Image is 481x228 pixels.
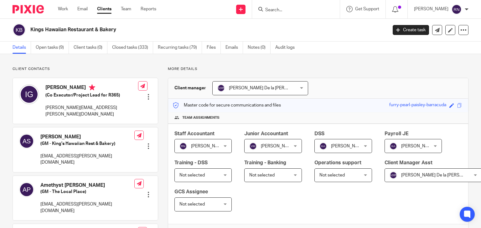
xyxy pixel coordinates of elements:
[112,42,153,54] a: Closed tasks (333)
[414,6,448,12] p: [PERSON_NAME]
[179,142,187,150] img: svg%3E
[13,5,44,13] img: Pixie
[179,202,205,206] span: Not selected
[74,42,107,54] a: Client tasks (0)
[40,134,134,140] h4: [PERSON_NAME]
[249,142,257,150] img: svg%3E
[355,7,379,11] span: Get Support
[207,42,221,54] a: Files
[401,144,436,148] span: [PERSON_NAME]
[182,115,220,120] span: Team assignments
[191,144,225,148] span: [PERSON_NAME]
[390,142,397,150] img: svg%3E
[141,6,156,12] a: Reports
[261,144,295,148] span: [PERSON_NAME]
[45,84,138,92] h4: [PERSON_NAME]
[13,23,26,37] img: svg%3E
[331,144,365,148] span: [PERSON_NAME]
[40,182,134,189] h4: Amethyst [PERSON_NAME]
[121,6,131,12] a: Team
[217,84,225,92] img: svg%3E
[89,84,95,91] i: Primary
[244,131,288,136] span: Junior Accountant
[248,42,271,54] a: Notes (0)
[229,86,309,90] span: [PERSON_NAME] De la [PERSON_NAME]
[40,189,134,195] h5: (GM - The Local Place)
[244,160,286,165] span: Training - Banking
[45,105,138,117] p: [PERSON_NAME][EMAIL_ADDRESS][PERSON_NAME][DOMAIN_NAME]
[275,42,299,54] a: Audit logs
[58,6,68,12] a: Work
[319,173,345,177] span: Not selected
[19,134,34,149] img: svg%3E
[40,153,134,166] p: [EMAIL_ADDRESS][PERSON_NAME][DOMAIN_NAME]
[40,201,134,214] p: [EMAIL_ADDRESS][PERSON_NAME][DOMAIN_NAME]
[393,25,429,35] a: Create task
[168,67,468,72] p: More details
[385,131,409,136] span: Payroll JE
[13,67,158,72] p: Client contacts
[174,160,208,165] span: Training - DSS
[158,42,202,54] a: Recurring tasks (79)
[385,160,432,165] span: Client Manager Asst
[173,102,281,108] p: Master code for secure communications and files
[389,102,446,109] div: furry-pearl-paisley-barracuda
[174,85,206,91] h3: Client manager
[319,142,327,150] img: svg%3E
[45,92,138,98] h5: (Co Executor/Project Lead for R365)
[225,42,243,54] a: Emails
[40,141,134,147] h5: (GM - King's Hawaiian Rest & Bakery)
[174,189,208,194] span: GCS Assignee
[19,84,39,104] img: svg%3E
[314,131,324,136] span: DSS
[36,42,69,54] a: Open tasks (9)
[13,42,31,54] a: Details
[77,6,88,12] a: Email
[314,160,361,165] span: Operations support
[265,7,321,13] input: Search
[179,173,205,177] span: Not selected
[30,27,313,33] h2: Kings Hawaiian Restaurant & Bakery
[452,4,462,14] img: svg%3E
[249,173,275,177] span: Not selected
[174,131,215,136] span: Staff Accountant
[19,182,34,197] img: svg%3E
[390,171,397,179] img: svg%3E
[97,6,111,12] a: Clients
